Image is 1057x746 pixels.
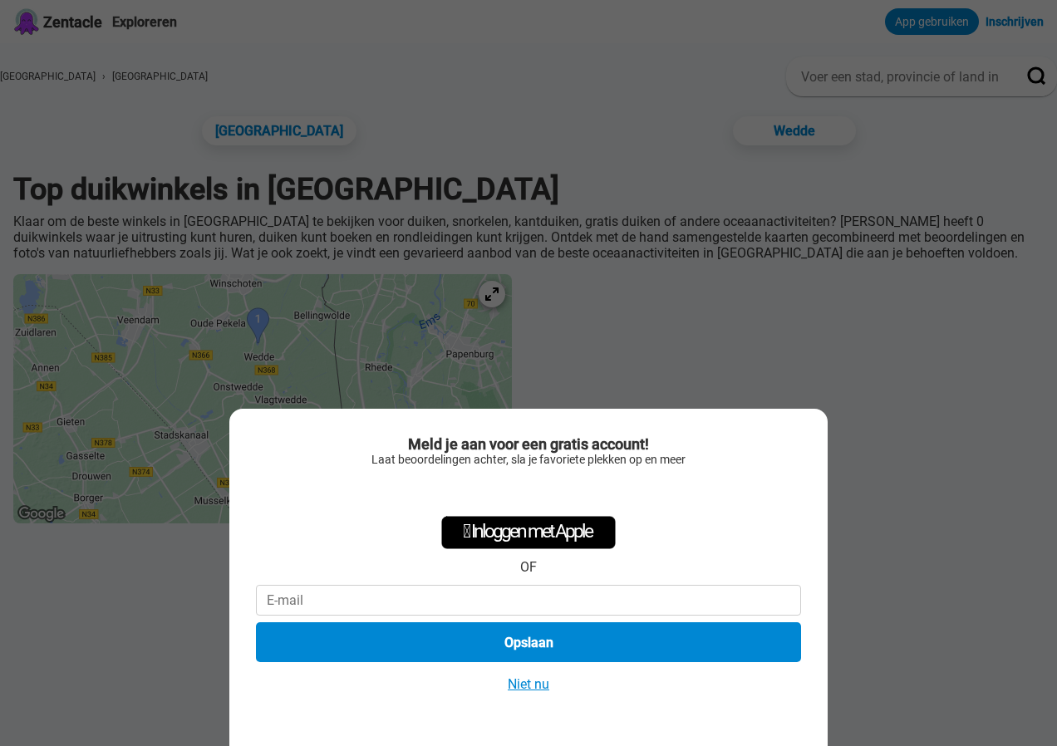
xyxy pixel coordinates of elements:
[256,585,801,616] input: E-mail
[520,559,537,575] div: OF
[256,622,801,662] button: Opslaan
[256,435,801,453] div: Meld je aan voor een gratis account!
[256,453,801,466] div: Laat beoordelingen achter, sla je favoriete plekken op en meer
[503,675,554,693] button: Niet nu
[440,474,617,511] iframe: Knop Inloggen met Google
[441,516,616,549] div: Inloggen met Apple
